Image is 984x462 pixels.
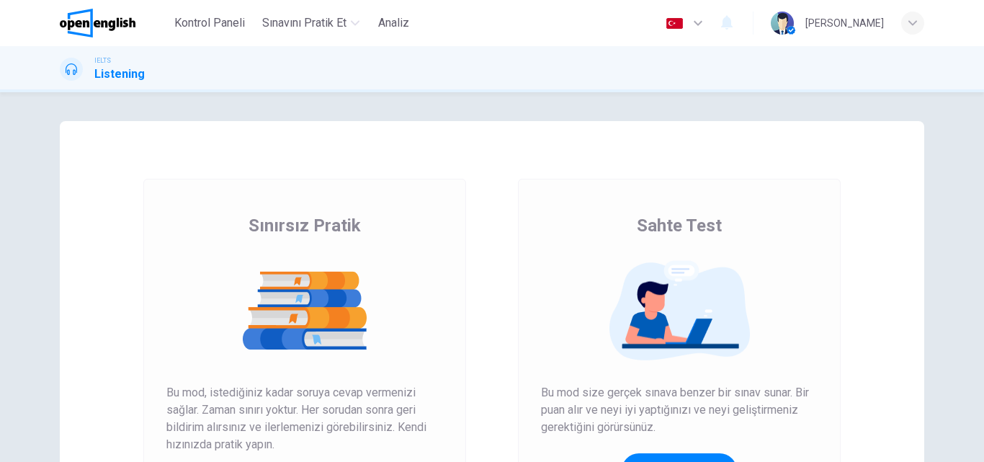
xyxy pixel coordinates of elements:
span: Sahte Test [637,214,722,237]
a: OpenEnglish logo [60,9,169,37]
span: IELTS [94,55,111,66]
span: Kontrol Paneli [174,14,245,32]
span: Analiz [378,14,409,32]
span: Sınavını Pratik Et [262,14,346,32]
div: [PERSON_NAME] [805,14,884,32]
img: OpenEnglish logo [60,9,135,37]
button: Sınavını Pratik Et [256,10,365,36]
span: Sınırsız Pratik [249,214,361,237]
h1: Listening [94,66,145,83]
img: tr [666,18,684,29]
img: Profile picture [771,12,794,35]
span: Bu mod, istediğiniz kadar soruya cevap vermenizi sağlar. Zaman sınırı yoktur. Her sorudan sonra g... [166,384,443,453]
button: Analiz [371,10,417,36]
span: Bu mod size gerçek sınava benzer bir sınav sunar. Bir puan alır ve neyi iyi yaptığınızı ve neyi g... [541,384,818,436]
button: Kontrol Paneli [169,10,251,36]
